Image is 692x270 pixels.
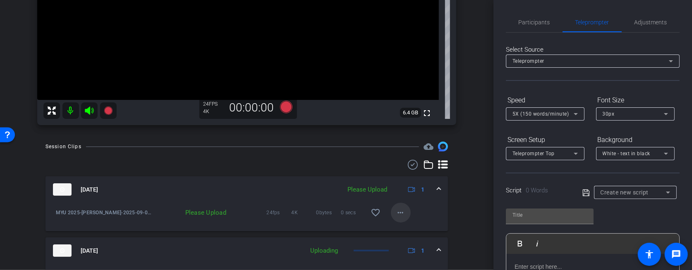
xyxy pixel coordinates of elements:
span: FPS [209,101,218,107]
span: 1 [421,246,424,255]
mat-icon: message [671,249,681,259]
div: Screen Setup [506,133,584,147]
span: 30px [603,111,615,117]
div: 4K [204,108,224,115]
mat-icon: cloud_upload [424,142,433,152]
div: thumb-nail[DATE]Please Upload1 [45,203,448,231]
span: 0 Words [526,187,548,194]
mat-icon: fullscreen [422,108,432,118]
span: Adjustments [635,19,667,25]
img: Session clips [438,142,448,152]
img: thumb-nail [53,244,72,257]
span: Participants [519,19,550,25]
span: 0bytes [316,208,341,217]
span: [DATE] [81,185,98,194]
div: Speed [506,93,584,107]
span: 6.4 GB [400,108,421,118]
mat-expansion-panel-header: thumb-nail[DATE]Uploading1 [45,237,448,264]
button: Bold (⌘B) [512,235,528,252]
div: 00:00:00 [224,101,280,115]
div: Script [506,186,571,195]
mat-icon: accessibility [644,249,654,259]
input: Title [512,210,587,220]
span: Teleprompter [575,19,609,25]
div: Uploading [306,246,342,256]
span: Teleprompter Top [512,151,555,156]
span: 1 [421,185,424,194]
img: thumb-nail [53,183,72,196]
button: Italic (⌘I) [529,235,545,252]
span: Create new script [601,189,649,196]
div: Background [596,133,675,147]
mat-icon: more_horiz [396,208,406,218]
span: 5X (150 words/minute) [512,111,569,117]
span: Teleprompter [512,58,544,64]
span: 4K [292,208,316,217]
span: MYU 2025-[PERSON_NAME]-2025-09-08-21-10-24-527-0 [56,208,153,217]
span: [DATE] [81,246,98,255]
span: Destinations for your clips [424,142,433,152]
div: Please Upload [343,185,391,194]
div: Please Upload [153,208,230,217]
mat-icon: favorite_border [371,208,381,218]
div: Font Size [596,93,675,107]
span: White - text in black [603,151,651,156]
span: 24fps [267,208,292,217]
mat-expansion-panel-header: thumb-nail[DATE]Please Upload1 [45,176,448,203]
div: 24 [204,101,224,107]
span: 0 secs [341,208,366,217]
div: Select Source [506,45,680,54]
div: Session Clips [45,142,81,151]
